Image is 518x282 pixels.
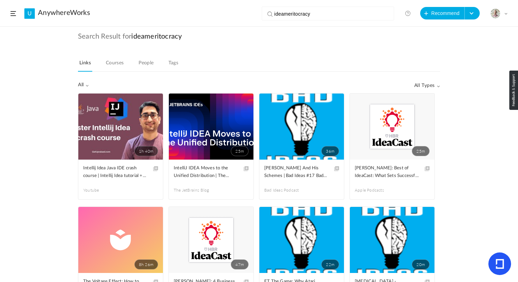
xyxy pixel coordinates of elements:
[169,207,253,273] a: 47m
[490,9,500,18] img: julia-s-version-gybnm-profile-picture-frame-2024-template-16.png
[78,207,163,273] a: 8h 26m
[264,187,302,193] span: Bad Ideas Podcast
[174,164,249,180] a: IntelliJ IDEA Moves to the Unified Distribution | The IntelliJ IDEA Blog
[78,94,163,160] a: 1h 40m
[169,94,253,160] a: 25m
[274,7,385,21] input: Search here...
[83,187,121,193] span: Youtube
[414,83,440,89] span: All Types
[231,146,249,156] span: 25m
[321,146,339,156] span: 36m
[412,146,430,156] span: 25m
[104,58,125,72] a: Courses
[264,164,339,180] a: [PERSON_NAME] And His Schemes | Bad Ideas #17 Bad Ideas podcast
[355,187,392,193] span: Apple Podcasts
[78,58,92,72] a: Links
[174,187,211,193] span: The JetBrains Blog
[231,259,249,269] span: 47m
[78,82,89,88] span: All
[509,71,518,110] img: loop_feedback_btn.png
[167,58,180,72] a: Tags
[83,164,148,180] span: Intellij Idea Java IDE crash course | Intellij Idea tutorial + Shortcuts | Updated for 2023 ‎️‍🔥
[83,164,158,180] a: Intellij Idea Java IDE crash course | Intellij Idea tutorial + Shortcuts | Updated for 2023 ‎️‍🔥
[38,9,90,17] a: AnywhereWorks
[355,164,430,180] a: ‎[PERSON_NAME]: Best of IdeaCast: What Sets Successful People Apart on Apple Podcasts
[259,94,344,160] a: 36m
[134,259,158,269] span: 8h 26m
[259,207,344,273] a: 22m
[355,164,419,180] span: ‎[PERSON_NAME]: Best of IdeaCast: What Sets Successful People Apart on Apple Podcasts
[137,58,155,72] a: People
[131,32,182,41] span: ideameritocracy
[350,207,434,273] a: 20m
[174,164,238,180] span: IntelliJ IDEA Moves to the Unified Distribution | The IntelliJ IDEA Blog
[321,259,339,269] span: 22m
[24,8,35,19] a: U
[420,7,465,19] button: Recommend
[350,94,434,160] a: 25m
[412,259,430,269] span: 20m
[134,146,158,156] span: 1h 40m
[78,32,440,51] h2: Search Result for
[264,164,329,180] span: [PERSON_NAME] And His Schemes | Bad Ideas #17 Bad Ideas podcast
